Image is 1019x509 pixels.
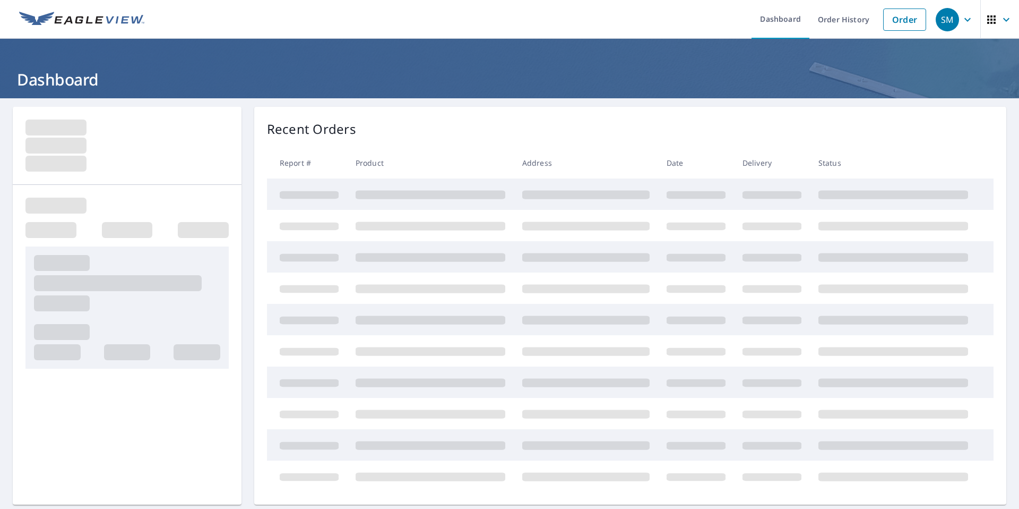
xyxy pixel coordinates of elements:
th: Report # [267,147,347,179]
h1: Dashboard [13,69,1006,90]
th: Status [810,147,977,179]
div: SM [936,8,959,31]
p: Recent Orders [267,120,356,139]
img: EV Logo [19,12,144,28]
a: Order [883,9,926,31]
th: Delivery [734,147,810,179]
th: Product [347,147,514,179]
th: Address [514,147,658,179]
th: Date [658,147,734,179]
